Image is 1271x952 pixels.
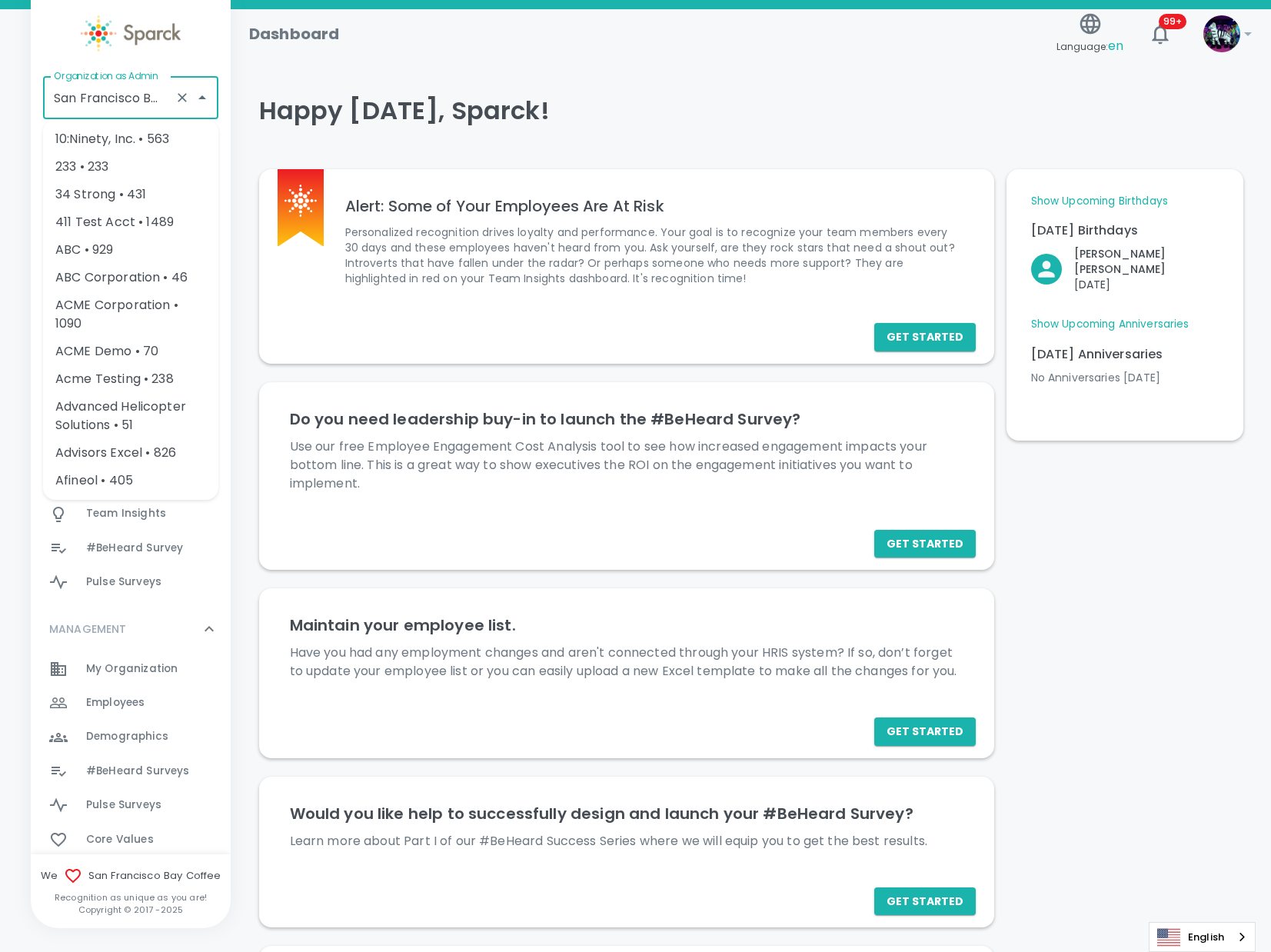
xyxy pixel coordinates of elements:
[49,621,127,637] p: MANAGEMENT
[1031,246,1219,292] button: Click to Recognize!
[345,225,963,286] p: Personalized recognition drives loyalty and performance. Your goal is to recognize your team memb...
[31,497,231,531] a: Team Insights
[43,208,218,236] li: 411 Test Acct • 1489
[345,194,963,218] h6: Alert: Some of Your Employees Are At Risk
[43,291,218,338] li: ACME Corporation • 1090
[290,438,963,493] p: Use our free Employee Engagement Cost Analysis tool to see how increased engagement impacts your ...
[86,506,166,521] span: Team Insights
[31,686,231,720] a: Employees
[290,832,963,850] p: Learn more about Part I of our #BeHeard Success Series where we will equip you to get the best re...
[874,887,976,916] button: Get Started
[1031,345,1219,364] p: [DATE] Anniversaries
[31,904,231,916] p: Copyright © 2017 - 2025
[1050,7,1130,62] button: Language:en
[43,125,218,153] li: 10:Ninety, Inc. • 563
[43,393,218,439] li: Advanced Helicopter Solutions • 51
[1149,922,1256,952] aside: Language selected: English
[1074,246,1219,277] p: [PERSON_NAME] [PERSON_NAME]
[86,729,168,744] span: Demographics
[31,754,231,788] a: #BeHeard Surveys
[1149,922,1256,952] div: Language
[31,565,231,599] a: Pulse Surveys
[31,171,231,280] div: SPARCK
[43,181,218,208] li: 34 Strong • 431
[1159,14,1186,29] span: 99+
[191,87,213,108] button: Close
[31,720,231,754] a: Demographics
[86,695,145,711] span: Employees
[1031,317,1189,332] a: Show Upcoming Anniversaries
[43,236,218,264] li: ABC • 929
[874,323,976,351] button: Get Started
[86,764,189,779] span: #BeHeard Surveys
[31,206,231,240] a: Roles
[290,407,963,431] h6: Do you need leadership buy-in to launch the #BeHeard Survey?
[31,867,231,885] span: We San Francisco Bay Coffee
[31,280,231,326] div: GENERAL
[874,717,976,746] button: Get Started
[259,95,1243,126] h4: Happy [DATE], Sparck!
[1031,221,1219,240] p: [DATE] Birthdays
[290,613,963,637] h6: Maintain your employee list.
[874,530,976,558] button: Get Started
[1150,923,1255,951] a: English
[31,531,231,565] a: #BeHeard Survey
[81,15,181,52] img: Sparck logo
[1056,36,1123,57] span: Language:
[31,15,231,52] a: Sparck logo
[43,439,218,467] li: Advisors Excel • 826
[43,365,218,393] li: Acme Testing • 238
[171,87,193,108] button: Clear
[43,494,218,541] li: Alex Corporation TEST • 1354
[86,574,161,590] span: Pulse Surveys
[31,606,231,652] div: MANAGEMENT
[284,185,317,217] img: Sparck logo
[86,661,178,677] span: My Organization
[86,797,161,813] span: Pulse Surveys
[31,394,231,428] div: Recognize!
[31,823,231,857] a: Core Values
[31,429,231,463] a: People
[249,22,339,46] h1: Dashboard
[86,541,183,556] span: #BeHeard Survey
[31,463,231,497] a: Dashboard
[31,652,231,686] a: My Organization
[54,69,158,82] label: Organization as Admin
[31,125,231,171] div: SPARCK
[1031,194,1168,209] a: Show Upcoming Birthdays
[31,326,231,360] a: Feed
[31,171,231,205] a: Organizations
[31,891,231,904] p: Recognition as unique as you are!
[290,801,963,826] h6: Would you like help to successfully design and launch your #BeHeard Survey?
[1142,15,1179,52] button: 99+
[1203,15,1240,52] img: Picture of Sparck
[43,467,218,494] li: Afineol • 405
[290,644,963,681] p: Have you had any employment changes and aren't connected through your HRIS system? If so, don’t f...
[31,326,231,605] div: GENERAL
[31,361,231,394] div: Profile
[31,240,231,274] a: Virgin Experiences
[43,338,218,365] li: ACME Demo • 70
[1031,370,1219,385] p: No Anniversaries [DATE]
[1019,234,1219,292] div: Click to Recognize!
[1108,37,1123,55] span: en
[86,832,154,847] span: Core Values
[31,788,231,822] a: Pulse Surveys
